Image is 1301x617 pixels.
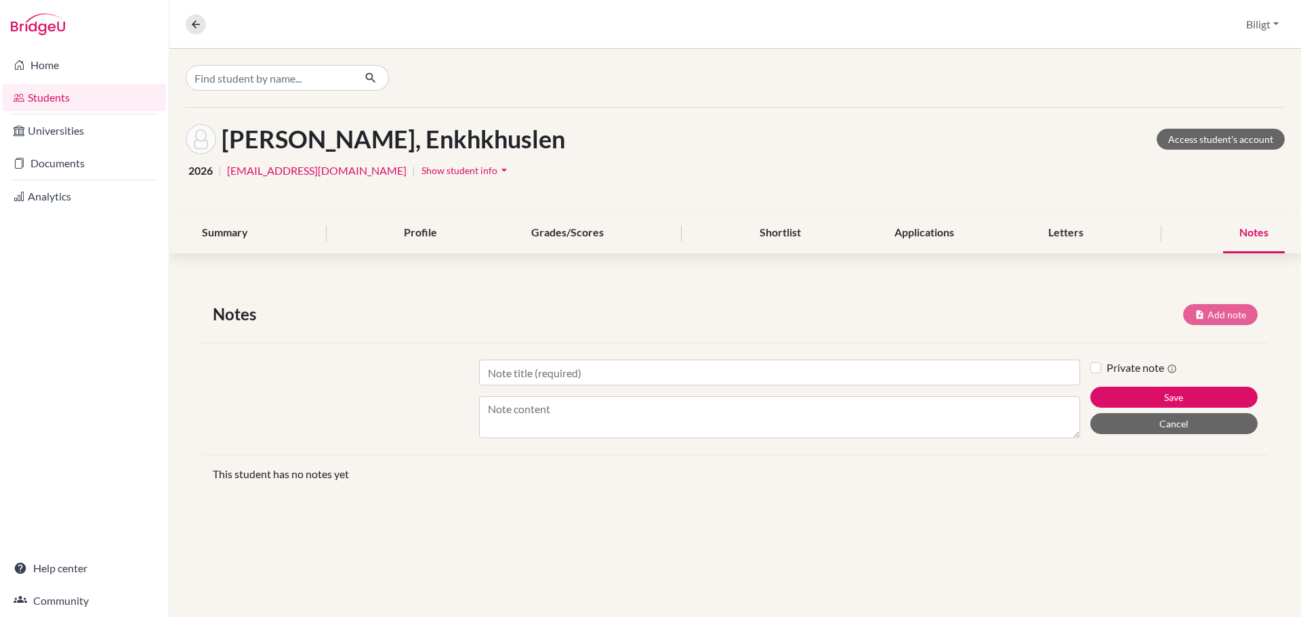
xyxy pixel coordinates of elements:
[213,302,262,326] span: Notes
[1090,413,1258,434] button: Cancel
[1223,213,1285,253] div: Notes
[3,183,166,210] a: Analytics
[412,163,415,179] span: |
[203,466,1268,482] div: This student has no notes yet
[479,360,1080,385] input: Note title (required)
[227,163,407,179] a: [EMAIL_ADDRESS][DOMAIN_NAME]
[421,160,512,181] button: Show student infoarrow_drop_down
[3,150,166,177] a: Documents
[3,587,166,614] a: Community
[3,555,166,582] a: Help center
[1183,304,1258,325] button: Add note
[515,213,620,253] div: Grades/Scores
[743,213,817,253] div: Shortlist
[11,14,65,35] img: Bridge-U
[186,65,354,91] input: Find student by name...
[388,213,453,253] div: Profile
[1157,129,1285,150] a: Access student's account
[218,163,222,179] span: |
[1090,387,1258,408] button: Save
[497,163,511,177] i: arrow_drop_down
[188,163,213,179] span: 2026
[1107,360,1177,376] label: Private note
[186,124,216,154] img: Enkhkhuslen Gantumur's avatar
[1032,213,1100,253] div: Letters
[878,213,970,253] div: Applications
[1240,12,1285,37] button: Biligt
[3,117,166,144] a: Universities
[222,125,565,154] h1: [PERSON_NAME], Enkhkhuslen
[3,51,166,79] a: Home
[421,165,497,176] span: Show student info
[186,213,264,253] div: Summary
[3,84,166,111] a: Students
